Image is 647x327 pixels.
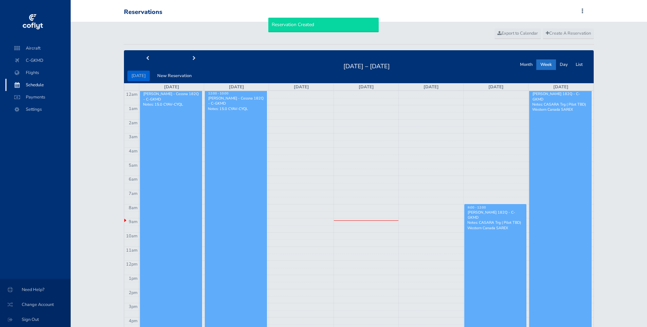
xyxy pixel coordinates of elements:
span: Schedule [12,79,64,91]
button: List [572,59,587,70]
span: 12pm [126,261,138,267]
span: Flights [12,67,64,79]
button: New Reservation [153,71,196,81]
div: Reservations [124,8,162,16]
button: prev [124,53,171,64]
a: Create A Reservation [543,29,594,39]
span: 1pm [129,275,138,281]
span: C-GKMD [12,54,64,67]
a: [DATE] [359,84,374,90]
span: 10am [126,233,138,239]
span: 12:00 - 10:00 [208,91,229,95]
span: 1am [129,106,138,112]
span: Sign Out [8,313,62,326]
span: 9am [129,219,138,225]
p: Notes: CASARA Trg ( Pilot TBD) Western Canada SAREX [532,102,589,112]
span: 8am [129,205,138,211]
a: [DATE] [164,84,179,90]
button: Day [556,59,572,70]
button: Week [536,59,556,70]
a: [DATE] [488,84,504,90]
span: 4am [129,148,138,154]
div: [PERSON_NAME] 182Q - C-GKMD [467,210,523,220]
span: 6am [129,176,138,182]
a: [DATE] [294,84,309,90]
span: 3pm [129,304,138,310]
div: [PERSON_NAME] - Cessna 182Q - C-GKMD [143,91,199,102]
span: 7am [129,190,138,197]
p: Notes: 15.0 CYAV-CYQL [143,102,199,107]
span: 4pm [129,318,138,324]
span: 3am [129,134,138,140]
a: [DATE] [424,84,439,90]
span: Aircraft [12,42,64,54]
a: [DATE] [229,84,244,90]
a: Export to Calendar [495,29,541,39]
p: Notes: CASARA Trg ( Pilot TBD) Western Canada SAREX [467,220,523,230]
img: coflyt logo [21,12,44,32]
button: next [171,53,218,64]
span: 2pm [129,290,138,296]
span: Need Help? [8,284,62,296]
span: 2am [129,120,138,126]
div: [PERSON_NAME] - Cessna 182Q - C-GKMD [208,96,264,106]
button: [DATE] [127,71,150,81]
span: Change Account [8,298,62,311]
div: [PERSON_NAME] 182Q - C-GKMD [532,91,589,102]
span: 8:00 - 12:00 [468,205,486,210]
span: 12am [126,91,138,97]
span: Settings [12,103,64,115]
span: Export to Calendar [498,30,538,36]
button: Month [516,59,537,70]
span: Create A Reservation [546,30,591,36]
h2: [DATE] – [DATE] [339,61,394,70]
span: 11am [126,247,138,253]
div: Reservation Created [268,18,379,32]
a: [DATE] [553,84,569,90]
span: 5am [129,162,138,168]
span: Payments [12,91,64,103]
p: Notes: 15.0 CYAV-CYQL [208,106,264,111]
